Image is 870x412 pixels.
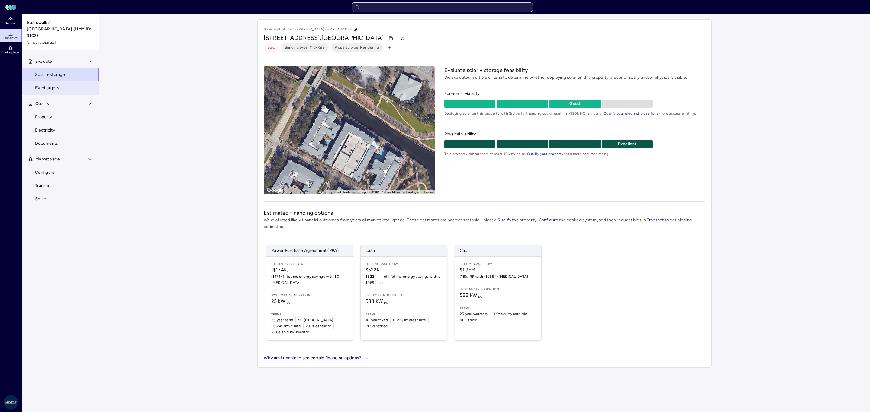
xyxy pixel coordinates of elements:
[22,110,99,124] a: Property
[444,151,705,157] span: This property can support at least 100kW solar. for a more accurate rating.
[602,141,653,147] p: Excellent
[271,312,348,317] span: Terms
[366,298,388,304] span: 588 kW
[271,317,293,323] span: 25 year term
[264,34,321,41] span: [STREET_ADDRESS],
[27,40,95,45] span: [STREET_ADDRESS]
[604,111,650,116] a: Qualify your electricity use
[384,301,388,305] sub: DC
[22,68,99,81] a: Solar + storage
[22,166,99,179] a: Configure
[366,317,388,323] span: 10-year fixed
[460,311,488,317] span: 25 year warranty
[271,329,309,335] span: RECs sold by investor
[366,312,442,317] span: Terms
[366,266,442,274] span: $522K
[359,190,420,194] span: Imagery ©2025 Airbus, Maxar Technologies
[444,74,705,81] p: We evaluated multiple criteria to determine whether deploying solar on this property is economica...
[35,140,58,147] span: Documents
[264,209,705,217] h2: Estimated financing options
[460,287,536,292] span: System configuration
[539,217,558,223] a: Configure
[35,71,65,78] span: Solar + storage
[22,55,99,68] button: Evaluate
[271,261,348,266] span: Lifetime Cash Flow
[265,186,285,194] img: Google
[393,317,426,323] span: 8.75% interest rate
[298,317,333,323] span: $0 [MEDICAL_DATA]
[366,323,388,329] span: RECs retired
[271,298,291,304] span: 25 kW
[35,85,59,91] span: EV chargers
[460,306,536,311] span: Terms
[265,186,285,194] a: Open this area in Google Maps (opens a new window)
[35,127,55,134] span: Electricity
[493,311,527,317] span: 1.9x equity multiple
[460,266,536,274] span: $1.95M
[366,274,442,286] span: $522K in net lifetime energy savings with a $969K loan
[281,43,329,52] button: Building type: Mid-Rise
[444,110,705,116] span: Deploying solar on this property with 3rd party financing could result in >$20k NOI annually. for...
[4,395,18,410] img: Greystar AS
[35,169,55,176] span: Configure
[497,217,512,223] a: Qualify
[266,245,353,256] span: Power Purchase Agreement (PPA)
[366,293,442,298] span: System configuration
[35,100,49,107] span: Qualify
[35,182,52,189] span: Transact
[366,261,442,266] span: Lifetime Cash Flow
[460,261,536,266] span: Lifetime Cash Flow
[549,100,601,107] p: Good
[455,245,542,340] a: CashLifetime Cash Flow$1.95M7.8% IRR with ($969K) [MEDICAL_DATA]System configuration588 kW DCTerm...
[321,34,384,41] span: [GEOGRAPHIC_DATA]
[331,43,384,52] button: Property type: Residential
[22,124,99,137] a: Electricity
[35,58,52,65] span: Evaluate
[27,19,95,39] span: Boardwalk at [GEOGRAPHIC_DATA] (HMY ID: 9103)
[2,51,19,54] span: Marketplace
[3,36,18,40] span: Properties
[35,156,60,163] span: Marketplace
[271,266,348,274] span: ($174K)
[460,292,483,298] span: 588 kW
[266,245,353,340] a: Power Purchase Agreement (PPA)Lifetime Cash Flow($174K)($174K) lifetime energy savings with $0 [M...
[22,179,99,192] a: Transact
[328,190,355,194] button: Keyboard shortcuts
[267,44,275,50] span: BGO
[35,196,46,202] span: Shine
[22,153,99,166] button: Marketplace
[264,26,360,33] p: Boardwalk at [GEOGRAPHIC_DATA] (HMY ID: 9103)
[424,190,433,194] a: Terms (opens in new tab)
[460,274,536,280] span: 7.8% IRR with ($969K) [MEDICAL_DATA]
[22,137,99,150] a: Documents
[444,90,705,97] span: Economic viability
[455,245,541,256] span: Cash
[306,323,331,329] span: 2.0% escalator
[285,44,325,50] span: Building type: Mid-Rise
[335,44,380,50] span: Property type: Residential
[6,22,15,25] span: Home
[478,295,483,299] sub: DC
[460,317,477,323] span: RECs sold
[361,245,447,256] span: Loan
[647,217,664,223] a: Transact
[264,355,370,361] button: Why am I unable to see certain financing options?
[271,274,348,286] span: ($174K) lifetime energy savings with $0 [MEDICAL_DATA]
[271,293,348,298] span: System configuration
[22,192,99,206] a: Shine
[22,97,99,110] button: Qualify
[444,131,705,138] span: Physical viability
[35,114,52,120] span: Property
[264,43,279,52] button: BGO
[444,66,705,74] h2: Evaluate solar + storage feasibility
[271,323,301,329] span: $0.249/kWh rate
[360,245,447,340] a: LoanLifetime Cash Flow$522K$522K in net lifetime energy savings with a $969K loanSystem configura...
[264,217,705,230] p: We evaluated likely financial outcomes from years of market intelligence. These estimates are not...
[527,152,563,156] a: Qualify your property
[286,301,291,305] sub: DC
